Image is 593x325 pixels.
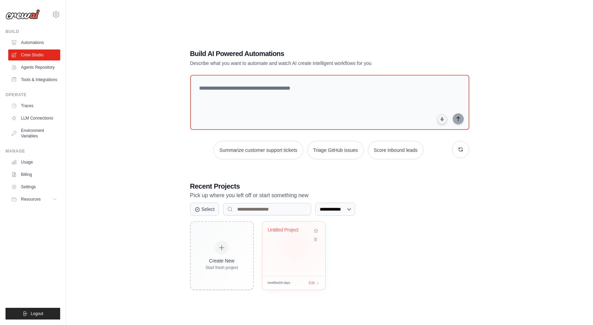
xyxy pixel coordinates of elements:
[6,9,40,20] img: Logo
[6,308,60,320] button: Logout
[206,257,238,264] div: Create New
[8,157,60,168] a: Usage
[8,169,60,180] a: Billing
[190,203,219,216] button: Select
[21,197,41,202] span: Resources
[6,92,60,98] div: Operate
[268,227,309,233] div: Untitled Project
[190,49,421,58] h1: Build AI Powered Automations
[213,141,303,159] button: Summarize customer support tickets
[8,37,60,48] a: Automations
[8,74,60,85] a: Tools & Integrations
[437,114,447,124] button: Click to speak your automation idea
[312,236,320,243] button: Delete project
[8,181,60,192] a: Settings
[190,60,421,67] p: Describe what you want to automate and watch AI create intelligent workflows for you
[206,265,238,270] div: Start fresh project
[368,141,424,159] button: Score inbound leads
[309,280,315,285] span: Edit
[8,100,60,111] a: Traces
[6,148,60,154] div: Manage
[268,281,290,285] span: Modified 28 days
[452,141,469,158] button: Get new suggestions
[190,181,469,191] h3: Recent Projects
[31,311,43,316] span: Logout
[307,141,364,159] button: Triage GitHub issues
[8,62,60,73] a: Agents Repository
[8,49,60,60] a: Crew Studio
[8,194,60,205] button: Resources
[6,29,60,34] div: Build
[8,125,60,142] a: Environment Variables
[312,227,320,235] button: Add to favorites
[8,113,60,124] a: LLM Connections
[190,191,469,200] p: Pick up where you left off or start something new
